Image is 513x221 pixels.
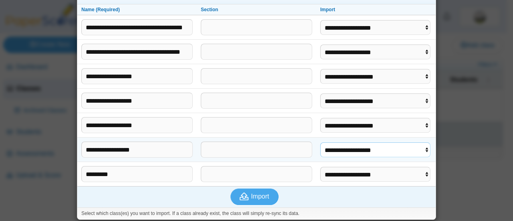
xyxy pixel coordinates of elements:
[316,4,436,16] th: Import
[251,193,269,200] span: Import
[77,4,197,16] th: Name (Required)
[197,4,316,16] th: Section
[77,207,436,219] div: Select which class(es) you want to import. If a class already exist, the class will simply re-syn...
[230,189,279,205] button: Import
